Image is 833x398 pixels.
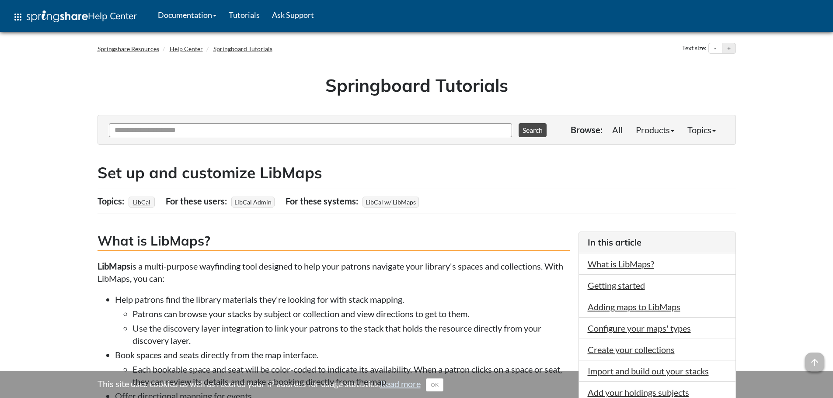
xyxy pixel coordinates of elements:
[709,43,722,54] button: Decrease text size
[132,322,570,346] li: Use the discovery layer integration to link your patrons to the stack that holds the resource dir...
[231,197,275,208] span: LibCal Admin
[606,121,629,138] a: All
[7,4,143,30] a: apps Help Center
[213,45,272,52] a: Springboard Tutorials
[89,377,745,391] div: This site uses cookies as well as records your IP address for usage statistics.
[722,43,735,54] button: Increase text size
[588,301,680,312] a: Adding maps to LibMaps
[588,387,689,398] a: Add your holdings subjects
[166,193,229,209] div: For these users:
[98,162,736,183] h2: Set up and customize LibMaps
[588,323,691,333] a: Configure your maps' types
[98,45,159,52] a: Springshare Resources
[680,43,708,54] div: Text size:
[170,45,203,52] a: Help Center
[88,10,137,21] span: Help Center
[98,261,130,271] strong: LibMaps
[629,121,681,138] a: Products
[681,121,722,138] a: Topics
[266,4,320,26] a: Ask Support
[588,236,727,249] h3: In this article
[588,280,645,291] a: Getting started
[286,193,360,209] div: For these systems:
[588,366,709,376] a: Import and build out your stacks
[571,124,603,136] p: Browse:
[132,308,570,320] li: Patrons can browse your stacks by subject or collection and view directions to get to them.
[98,260,570,284] p: ​​​​​​is a multi-purpose wayfinding tool designed to help your patrons navigate your library's sp...
[588,259,654,269] a: What is LibMaps?
[519,123,547,137] button: Search
[104,73,729,97] h1: Springboard Tutorials
[805,353,824,372] span: arrow_upward
[362,197,419,208] span: LibCal w/ LibMaps
[132,363,570,388] li: Each bookable space and seat will be color-coded to indicate its availability. When a patron clic...
[805,353,824,364] a: arrow_upward
[13,12,23,22] span: apps
[115,349,570,388] li: Book spaces and seats directly from the map interface.
[132,196,152,208] a: LibCal
[27,10,88,22] img: Springshare
[588,344,675,355] a: Create your collections
[152,4,223,26] a: Documentation
[98,232,570,251] h3: What is LibMaps?
[115,293,570,346] li: Help patrons find the library materials they're looking for with stack mapping.
[98,193,126,209] div: Topics:
[223,4,266,26] a: Tutorials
